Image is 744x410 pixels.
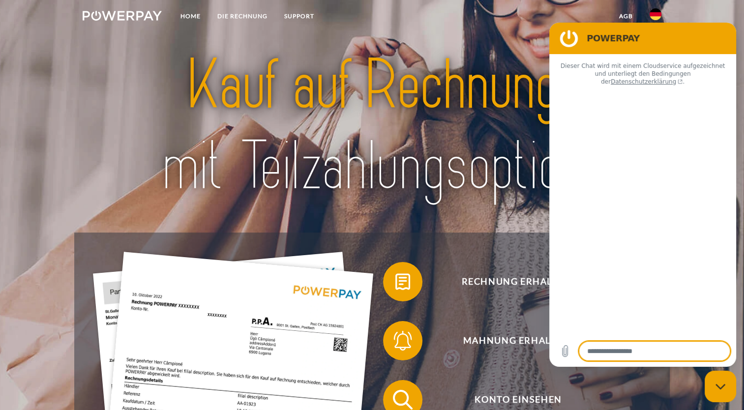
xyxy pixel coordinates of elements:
[111,41,633,211] img: title-powerpay_de.svg
[705,371,736,402] iframe: Schaltfläche zum Öffnen des Messaging-Fensters; Konversation läuft
[398,321,639,360] span: Mahnung erhalten?
[650,8,661,20] img: de
[398,262,639,301] span: Rechnung erhalten?
[549,23,736,367] iframe: Messaging-Fenster
[209,7,276,25] a: DIE RECHNUNG
[390,328,415,353] img: qb_bell.svg
[611,7,641,25] a: agb
[383,321,639,360] button: Mahnung erhalten?
[390,269,415,294] img: qb_bill.svg
[172,7,209,25] a: Home
[383,262,639,301] button: Rechnung erhalten?
[83,11,162,21] img: logo-powerpay-white.svg
[276,7,323,25] a: SUPPORT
